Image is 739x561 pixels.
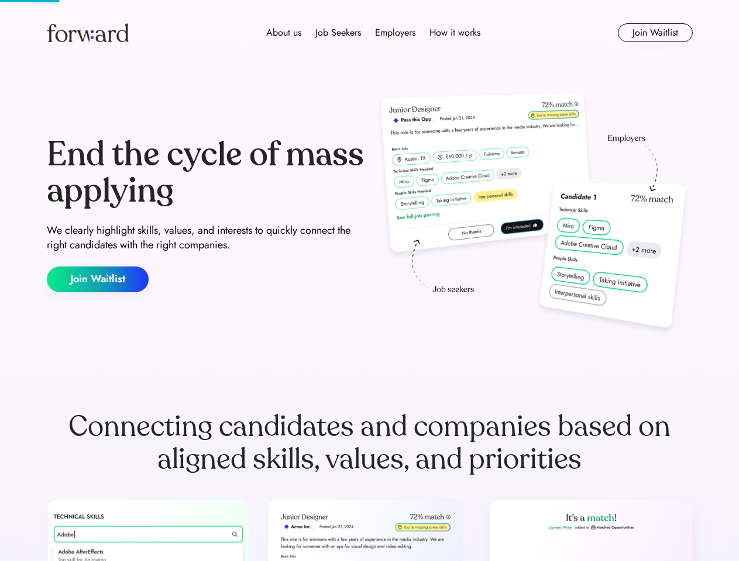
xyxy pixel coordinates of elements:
div: Employers [375,26,415,40]
div: About us [266,26,301,40]
div: Connecting candidates and companies based on aligned skills, values, and priorities [47,410,693,476]
div: End the cycle of mass applying [47,137,365,209]
img: hero-image.png [374,89,693,340]
div: How it works [429,26,480,40]
div: We clearly highlight skills, values, and interests to quickly connect the right candidates with t... [47,223,365,252]
div: Job Seekers [315,26,361,40]
img: Forward logo [47,23,129,42]
button: Join Waitlist [618,23,693,42]
button: Join Waitlist [47,266,149,292]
